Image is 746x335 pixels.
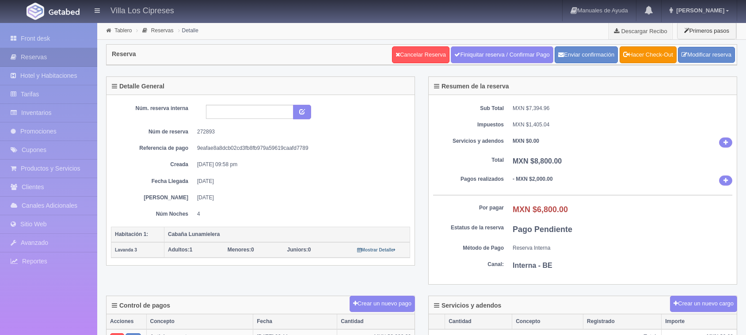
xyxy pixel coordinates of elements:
dt: Servicios y adendos [433,137,504,145]
b: - MXN $2,000.00 [513,176,553,182]
a: Tablero [114,27,132,34]
dt: Creada [118,161,188,168]
h4: Servicios y adendos [434,302,501,309]
b: Pago Pendiente [513,225,572,234]
dt: Núm Noches [118,210,188,218]
dd: MXN $7,394.96 [513,105,732,112]
h4: Villa Los Cipreses [110,4,174,15]
dt: Núm de reserva [118,128,188,136]
a: Descargar Recibo [609,22,672,40]
a: Hacer Check-Out [620,46,677,63]
li: Detalle [176,26,201,34]
dd: [DATE] [197,178,403,185]
b: MXN $0.00 [513,138,539,144]
h4: Detalle General [112,83,164,90]
strong: Menores: [228,247,251,253]
th: Importe [662,314,737,329]
a: Reservas [151,27,174,34]
dt: Canal: [433,261,504,268]
th: Fecha [253,314,337,329]
th: Acciones [107,314,146,329]
h4: Control de pagos [112,302,170,309]
dt: Referencia de pago [118,145,188,152]
span: [PERSON_NAME] [674,7,724,14]
dt: Pagos realizados [433,175,504,183]
span: 0 [287,247,311,253]
a: Mostrar Detalle [357,247,396,253]
button: Crear un nuevo cargo [670,296,737,312]
strong: Adultos: [168,247,190,253]
dt: Fecha Llegada [118,178,188,185]
h4: Reserva [112,51,136,57]
b: MXN $6,800.00 [513,205,568,214]
b: Habitación 1: [115,231,148,237]
strong: Juniors: [287,247,308,253]
th: Cantidad [337,314,415,329]
dd: [DATE] [197,194,403,202]
dd: Reserva Interna [513,244,732,252]
dt: Sub Total [433,105,504,112]
img: Getabed [49,8,80,15]
span: 1 [168,247,192,253]
dd: 4 [197,210,403,218]
dt: Método de Pago [433,244,504,252]
th: Registrado [583,314,662,329]
th: Cabaña Lunamielera [164,227,410,242]
th: Concepto [512,314,583,329]
a: Cancelar Reserva [392,46,449,63]
button: Enviar confirmación [555,46,618,63]
small: Mostrar Detalle [357,247,396,252]
span: 0 [228,247,254,253]
dt: Por pagar [433,204,504,212]
dd: 9eafae8a8dcb02cd3fb8fb979a59619caafd7789 [197,145,403,152]
dt: [PERSON_NAME] [118,194,188,202]
h4: Resumen de la reserva [434,83,509,90]
dd: [DATE] 09:58 pm [197,161,403,168]
dt: Núm. reserva interna [118,105,188,112]
a: Modificar reserva [678,47,735,63]
b: Interna - BE [513,262,552,269]
th: Cantidad [445,314,512,329]
dt: Total [433,156,504,164]
button: Crear un nuevo pago [350,296,415,312]
dd: 272893 [197,128,403,136]
a: Finiquitar reserva / Confirmar Pago [451,46,553,63]
small: Lavanda 3 [115,247,137,252]
button: Primeros pasos [677,22,736,39]
dt: Impuestos [433,121,504,129]
dd: MXN $1,405.04 [513,121,732,129]
th: Concepto [146,314,253,329]
img: Getabed [27,3,44,20]
b: MXN $8,800.00 [513,157,562,165]
dt: Estatus de la reserva [433,224,504,232]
